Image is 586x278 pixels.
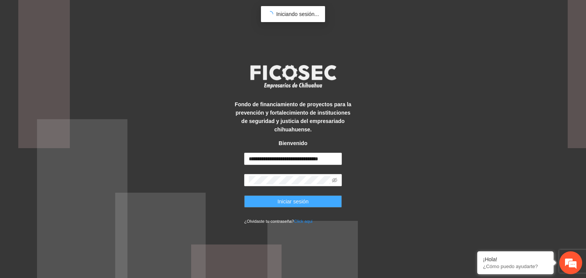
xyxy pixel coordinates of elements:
strong: Bienvenido [279,140,307,146]
div: ¡Hola! [483,256,548,262]
span: Iniciar sesión [277,197,309,206]
small: ¿Olvidaste tu contraseña? [244,219,312,224]
p: ¿Cómo puedo ayudarte? [483,264,548,269]
img: logo [245,62,341,91]
span: eye-invisible [332,177,337,183]
button: Iniciar sesión [244,195,342,208]
span: Iniciando sesión... [276,11,319,17]
span: loading [267,11,273,17]
a: Click aqui [294,219,313,224]
strong: Fondo de financiamiento de proyectos para la prevención y fortalecimiento de instituciones de seg... [235,101,351,133]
